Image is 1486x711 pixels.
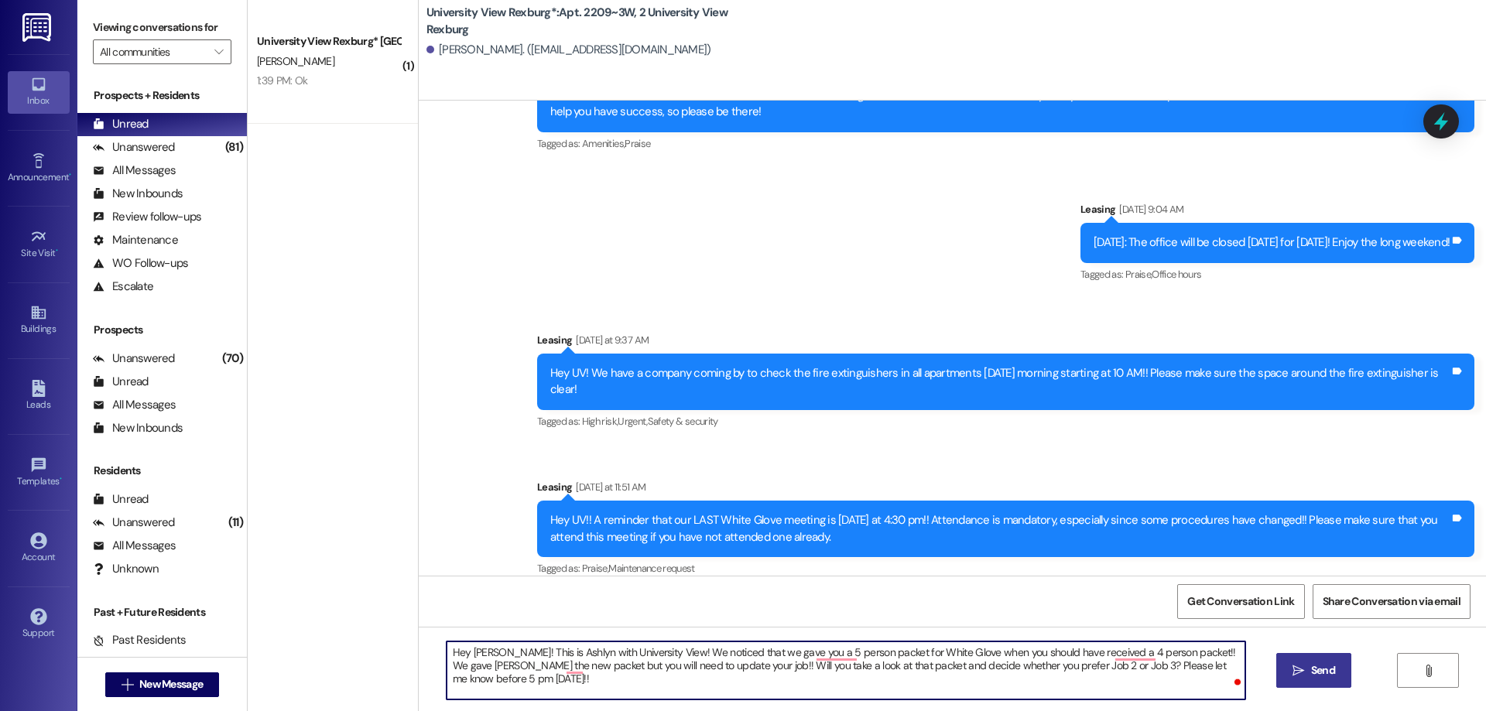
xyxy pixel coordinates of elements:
div: Tagged as: [1080,263,1474,285]
span: Share Conversation via email [1323,593,1460,610]
a: Support [8,603,70,645]
i:  [214,46,223,58]
b: University View Rexburg*: Apt. 2209~3W, 2 University View Rexburg [426,5,736,38]
div: [DATE] at 9:37 AM [572,332,649,348]
span: Amenities , [582,137,625,150]
span: [PERSON_NAME] [257,54,334,68]
div: Unread [93,116,149,132]
div: Review follow-ups [93,209,201,225]
div: Escalate [93,279,153,295]
div: All Messages [93,162,176,179]
a: Account [8,528,70,569]
div: [DATE] at 11:51 AM [572,479,645,495]
div: Prospects + Residents [77,87,247,104]
div: (11) [224,511,247,535]
span: Safety & security [648,415,718,428]
div: Leasing [537,332,1474,354]
span: • [60,473,62,484]
button: Send [1276,653,1351,688]
i:  [1423,665,1434,677]
a: Templates • [8,452,70,494]
div: Prospects [77,322,247,338]
div: New Inbounds [93,420,183,436]
div: Past + Future Residents [77,604,247,620]
span: Urgent , [618,415,647,428]
div: Unanswered [93,350,175,367]
div: (81) [221,135,247,159]
div: All Messages [93,538,176,554]
div: Leasing [1080,201,1474,223]
div: Tagged as: [537,557,1474,579]
div: Hey UV!! A reminder that our LAST White Glove meeting is [DATE] at 4:30 pm!! Attendance is mandat... [550,512,1450,545]
a: Buildings [8,299,70,341]
div: Tagged as: [537,410,1474,432]
span: • [56,245,58,256]
div: New Inbounds [93,186,183,202]
div: Residents [77,463,247,479]
div: Hey UV! We have a company coming by to check the fire extinguishers in all apartments [DATE] morn... [550,365,1450,398]
div: 1:39 PM: Ok [257,73,307,87]
span: Office hours [1152,268,1201,281]
span: Praise [625,137,650,150]
div: [DATE] 9:04 AM [1115,201,1183,217]
textarea: To enrich screen reader interactions, please activate Accessibility in Grammarly extension settings [447,641,1245,699]
div: University View Rexburg* [GEOGRAPHIC_DATA] [257,33,400,50]
span: Send [1311,662,1335,679]
span: Praise , [1125,268,1152,281]
div: (70) [218,347,247,371]
span: • [69,169,71,180]
div: Past Residents [93,632,187,648]
div: Unanswered [93,514,175,531]
div: Unknown [93,561,159,577]
div: WO Follow-ups [93,255,188,272]
div: Unanswered [93,139,175,156]
div: Maintenance [93,232,178,248]
i:  [1293,665,1304,677]
label: Viewing conversations for [93,15,231,39]
div: Unread [93,374,149,390]
input: All communities [100,39,207,64]
a: Leads [8,375,70,417]
span: New Message [139,676,203,692]
i:  [122,679,133,691]
span: Praise , [582,562,608,575]
span: Maintenance request [608,562,695,575]
div: All Messages [93,397,176,413]
div: [DATE]: The office will be closed [DATE] for [DATE]! Enjoy the long weekend! [1094,234,1450,251]
div: Tagged as: [537,132,1474,155]
div: [PERSON_NAME]. ([EMAIL_ADDRESS][DOMAIN_NAME]) [426,42,711,58]
a: Inbox [8,71,70,113]
button: Get Conversation Link [1177,584,1304,619]
a: Site Visit • [8,224,70,265]
div: Unread [93,491,149,508]
button: New Message [105,672,220,697]
span: High risk , [582,415,618,428]
div: Leasing [537,479,1474,501]
button: Share Conversation via email [1313,584,1471,619]
img: ResiDesk Logo [22,13,54,42]
span: Get Conversation Link [1187,593,1294,610]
